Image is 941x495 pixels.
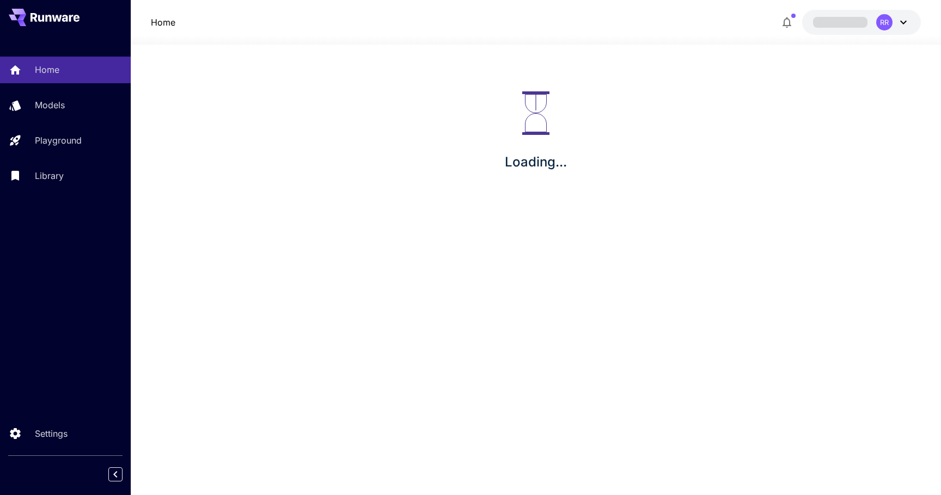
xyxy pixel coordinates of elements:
[35,427,68,440] p: Settings
[35,169,64,182] p: Library
[802,10,921,35] button: RR
[117,465,131,484] div: Collapse sidebar
[35,63,59,76] p: Home
[151,16,175,29] a: Home
[505,152,567,172] p: Loading...
[108,467,123,481] button: Collapse sidebar
[151,16,175,29] nav: breadcrumb
[35,134,82,147] p: Playground
[876,14,893,30] div: RR
[35,98,65,112] p: Models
